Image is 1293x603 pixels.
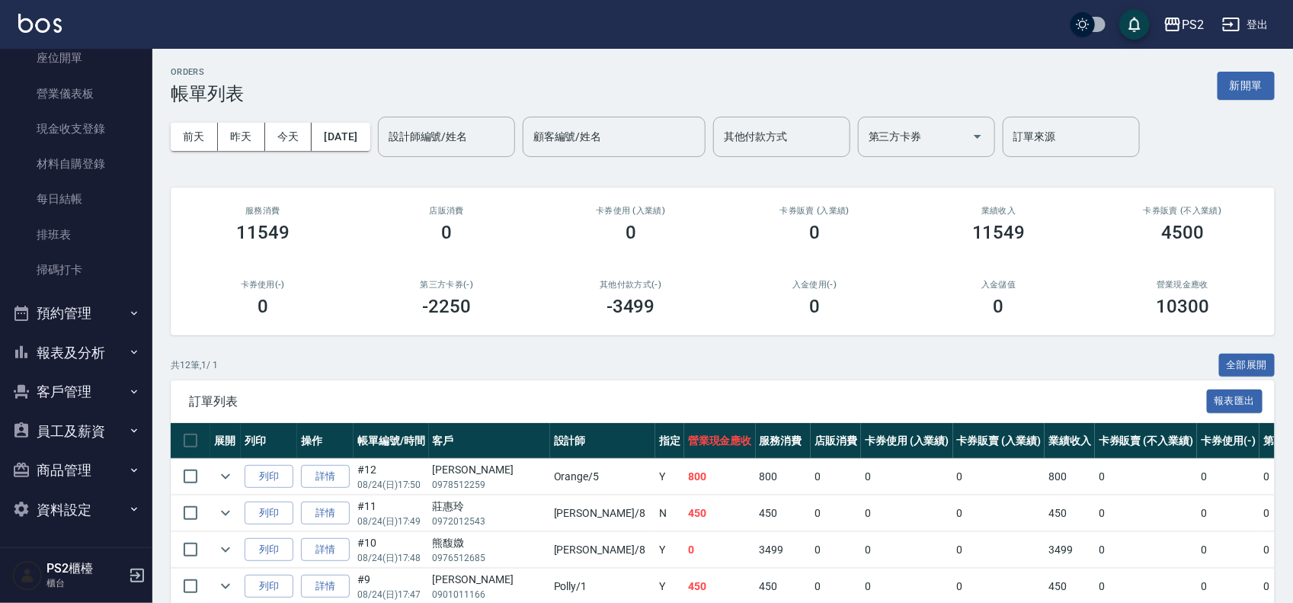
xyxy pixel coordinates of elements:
a: 詳情 [301,502,350,525]
button: expand row [214,502,237,524]
img: Logo [18,14,62,33]
button: 員工及薪資 [6,412,146,451]
td: [PERSON_NAME] /8 [550,496,655,531]
button: [DATE] [312,123,370,151]
td: 450 [684,496,756,531]
td: 3499 [1045,532,1095,568]
th: 卡券使用(-) [1197,423,1259,459]
td: 0 [1197,459,1259,495]
td: 800 [684,459,756,495]
td: 0 [1197,532,1259,568]
button: 報表匯出 [1207,390,1263,413]
button: 列印 [245,575,293,598]
th: 服務消費 [756,423,811,459]
td: #12 [354,459,429,495]
h5: PS2櫃檯 [46,561,124,576]
button: 報表及分析 [6,333,146,373]
h3: 0 [809,222,820,243]
th: 客戶 [429,423,550,459]
td: 450 [756,496,811,531]
button: 昨天 [218,123,265,151]
button: 前天 [171,123,218,151]
h2: 營業現金應收 [1109,280,1257,290]
td: N [655,496,684,531]
h2: 卡券使用(-) [189,280,337,290]
h3: 10300 [1156,296,1209,317]
button: PS2 [1157,9,1210,40]
div: 莊惠玲 [433,499,546,515]
p: 08/24 (日) 17:47 [357,588,425,601]
h3: 0 [626,222,636,243]
p: 08/24 (日) 17:50 [357,478,425,492]
td: Y [655,459,684,495]
button: 列印 [245,502,293,525]
a: 新開單 [1218,78,1275,92]
h2: 店販消費 [373,206,521,216]
button: 今天 [265,123,312,151]
p: 櫃台 [46,576,124,590]
a: 詳情 [301,465,350,489]
p: 共 12 筆, 1 / 1 [171,358,218,372]
button: 客戶管理 [6,372,146,412]
td: 0 [811,496,861,531]
th: 卡券販賣 (不入業績) [1095,423,1197,459]
th: 營業現金應收 [684,423,756,459]
td: 0 [861,532,953,568]
button: 商品管理 [6,451,146,490]
p: 08/24 (日) 17:48 [357,551,425,565]
th: 卡券販賣 (入業績) [953,423,1045,459]
div: [PERSON_NAME] [433,572,546,588]
td: Y [655,532,684,568]
h2: 卡券使用 (入業績) [557,206,705,216]
div: [PERSON_NAME] [433,462,546,478]
img: Person [12,560,43,591]
p: 0976512685 [433,551,546,565]
h2: 第三方卡券(-) [373,280,521,290]
button: expand row [214,538,237,561]
div: 熊馥媺 [433,535,546,551]
td: #10 [354,532,429,568]
td: 0 [953,532,1045,568]
h3: 0 [441,222,452,243]
button: 登出 [1216,11,1275,39]
a: 排班表 [6,217,146,252]
h3: 帳單列表 [171,83,244,104]
h3: 0 [809,296,820,317]
button: expand row [214,575,237,598]
p: 0901011166 [433,588,546,601]
button: 資料設定 [6,490,146,530]
button: Open [965,124,990,149]
td: 0 [1095,496,1197,531]
th: 帳單編號/時間 [354,423,429,459]
button: 列印 [245,465,293,489]
h2: 業績收入 [925,206,1073,216]
th: 展開 [210,423,241,459]
th: 操作 [297,423,354,459]
h2: 卡券販賣 (入業績) [741,206,889,216]
p: 0972012543 [433,515,546,528]
td: 0 [1197,496,1259,531]
h2: 入金儲值 [925,280,1073,290]
p: 08/24 (日) 17:49 [357,515,425,528]
div: PS2 [1182,15,1204,34]
a: 掃碼打卡 [6,252,146,287]
th: 業績收入 [1045,423,1095,459]
a: 詳情 [301,575,350,598]
td: #11 [354,496,429,531]
button: 全部展開 [1219,354,1275,377]
td: 0 [953,496,1045,531]
td: 800 [756,459,811,495]
th: 指定 [655,423,684,459]
td: 0 [1095,532,1197,568]
h3: 0 [258,296,268,317]
td: 800 [1045,459,1095,495]
td: 0 [811,459,861,495]
h2: 入金使用(-) [741,280,889,290]
a: 營業儀表板 [6,76,146,111]
a: 現金收支登錄 [6,111,146,146]
h2: 其他付款方式(-) [557,280,705,290]
p: 0978512259 [433,478,546,492]
span: 訂單列表 [189,394,1207,409]
td: 0 [861,459,953,495]
h2: 卡券販賣 (不入業績) [1109,206,1257,216]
